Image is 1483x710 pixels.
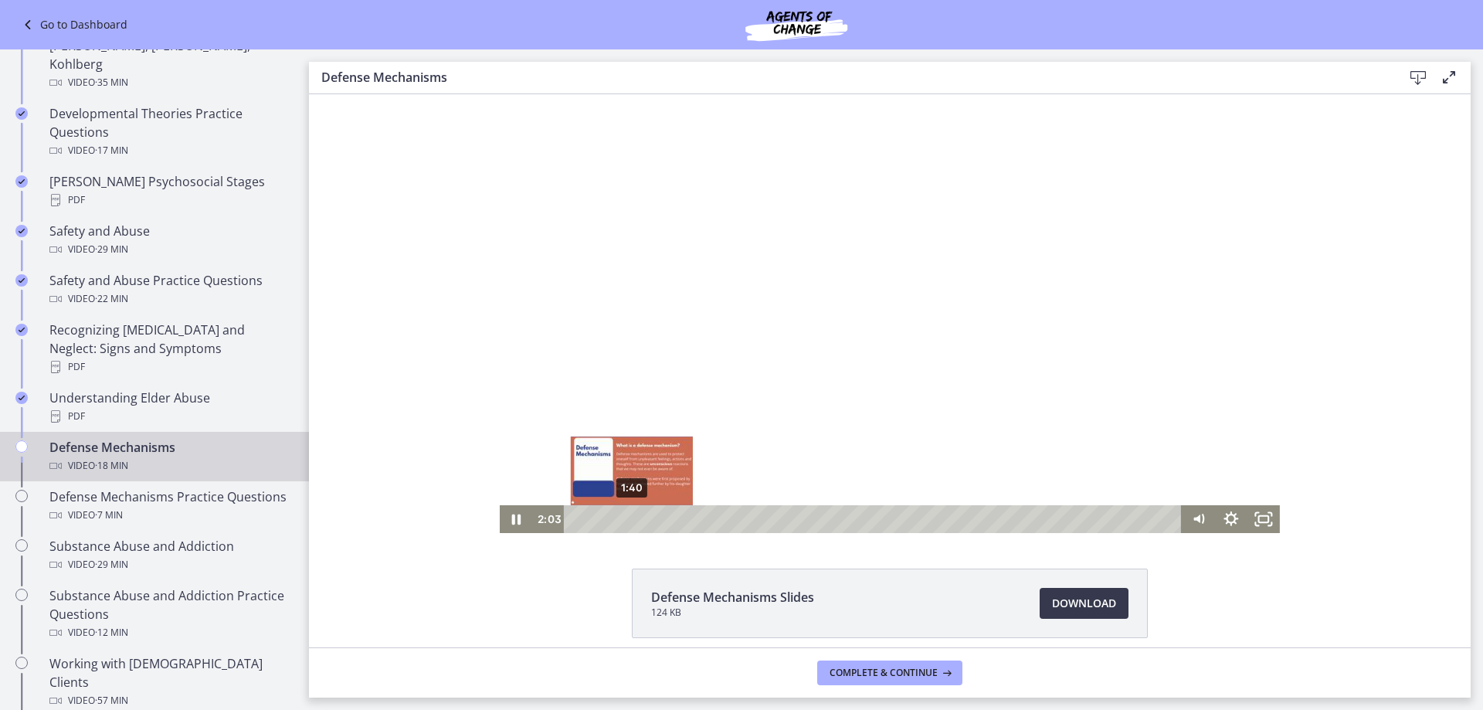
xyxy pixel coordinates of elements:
[95,623,128,642] span: · 12 min
[49,240,290,259] div: Video
[49,487,290,525] div: Defense Mechanisms Practice Questions
[49,18,290,92] div: Developmental Theories: [PERSON_NAME], [PERSON_NAME], Kohlberg
[874,411,906,439] button: Mute
[938,411,971,439] button: Fullscreen
[49,438,290,475] div: Defense Mechanisms
[95,141,128,160] span: · 17 min
[906,411,938,439] button: Show settings menu
[49,586,290,642] div: Substance Abuse and Addiction Practice Questions
[49,222,290,259] div: Safety and Abuse
[95,290,128,308] span: · 22 min
[49,506,290,525] div: Video
[704,6,889,43] img: Agents of Change
[309,94,1471,533] iframe: Video Lesson
[95,691,128,710] span: · 57 min
[49,73,290,92] div: Video
[95,73,128,92] span: · 35 min
[1052,594,1116,613] span: Download
[95,240,128,259] span: · 29 min
[49,457,290,475] div: Video
[95,457,128,475] span: · 18 min
[651,588,814,606] span: Defense Mechanisms Slides
[651,606,814,619] span: 124 KB
[49,691,290,710] div: Video
[15,107,28,120] i: Completed
[49,358,290,376] div: PDF
[49,389,290,426] div: Understanding Elder Abuse
[830,667,938,679] span: Complete & continue
[49,407,290,426] div: PDF
[49,104,290,160] div: Developmental Theories Practice Questions
[15,175,28,188] i: Completed
[19,15,127,34] a: Go to Dashboard
[49,654,290,710] div: Working with [DEMOGRAPHIC_DATA] Clients
[49,290,290,308] div: Video
[15,392,28,404] i: Completed
[15,324,28,336] i: Completed
[321,68,1378,87] h3: Defense Mechanisms
[15,225,28,237] i: Completed
[817,661,962,685] button: Complete & continue
[49,555,290,574] div: Video
[49,172,290,209] div: [PERSON_NAME] Psychosocial Stages
[49,623,290,642] div: Video
[49,321,290,376] div: Recognizing [MEDICAL_DATA] and Neglect: Signs and Symptoms
[49,537,290,574] div: Substance Abuse and Addiction
[49,191,290,209] div: PDF
[95,506,123,525] span: · 7 min
[49,271,290,308] div: Safety and Abuse Practice Questions
[15,274,28,287] i: Completed
[95,555,128,574] span: · 29 min
[49,141,290,160] div: Video
[1040,588,1128,619] a: Download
